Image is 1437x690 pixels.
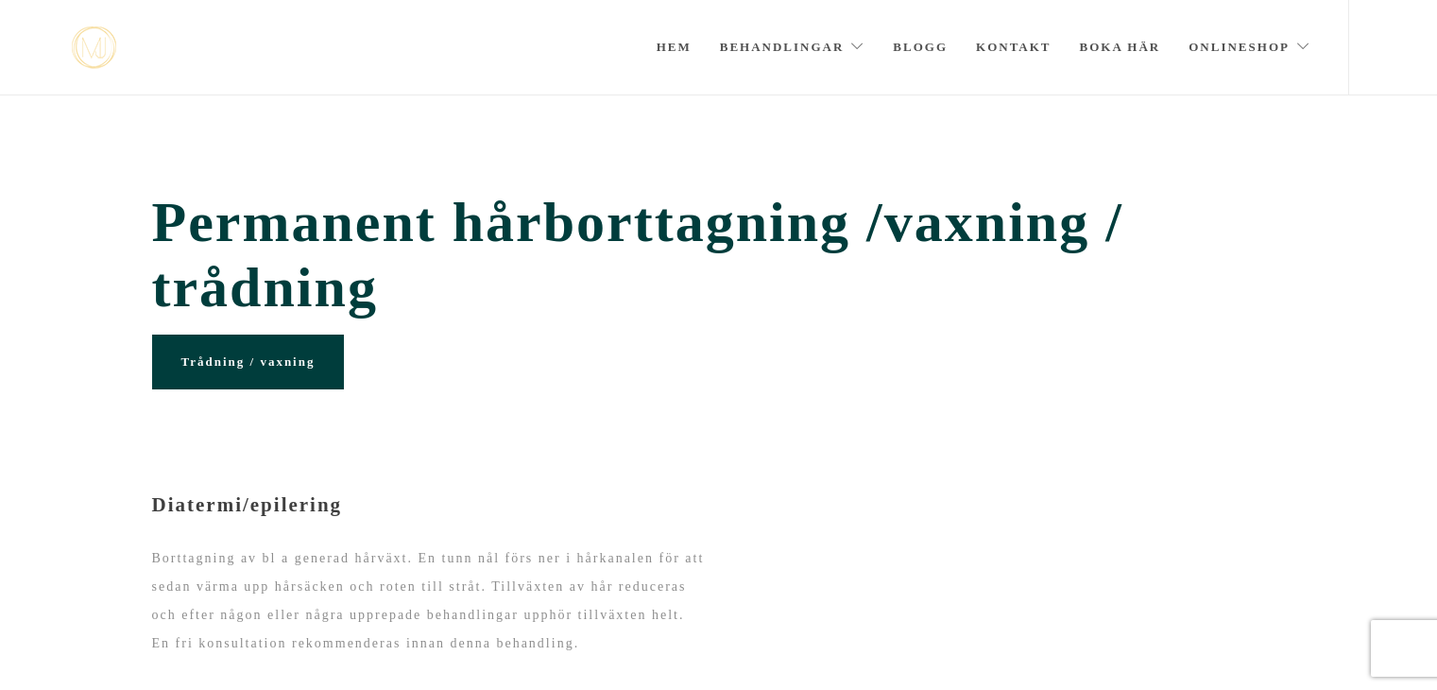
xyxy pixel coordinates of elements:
[181,354,316,369] span: Trådning / vaxning
[72,26,116,69] a: mjstudio mjstudio mjstudio
[152,544,705,658] p: Borttagning av bl a generad hårväxt. En tunn nål förs ner i hårkanalen för att sedan värma upp hå...
[152,190,1286,320] span: Permanent hårborttagning /vaxning / trådning
[152,335,345,389] a: Trådning / vaxning
[72,26,116,69] img: mjstudio
[152,493,343,516] span: Diatermi/epilering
